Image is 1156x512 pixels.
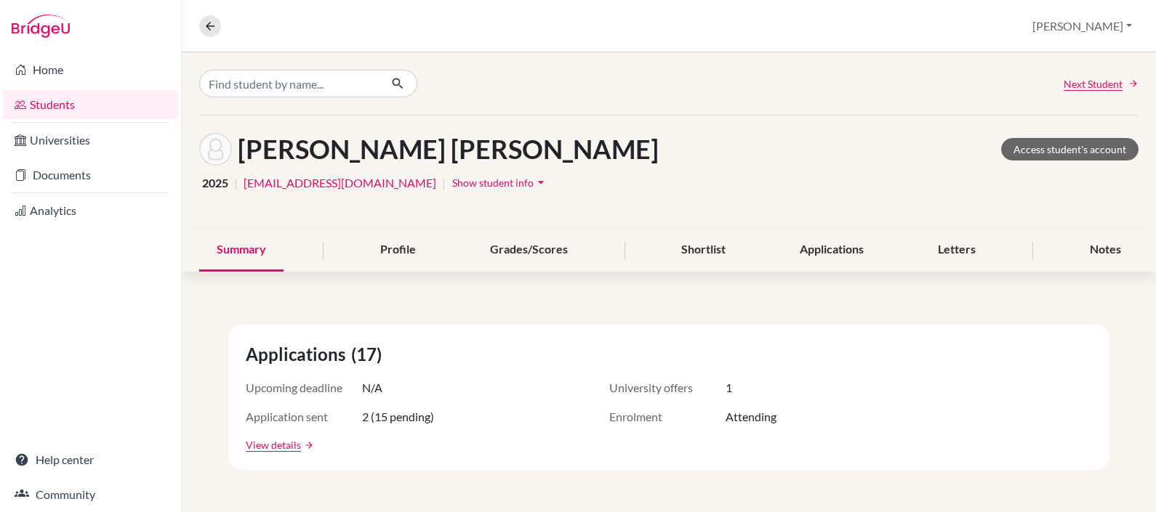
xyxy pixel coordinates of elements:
span: Enrolment [609,408,726,426]
span: Applications [246,341,351,367]
div: Applications [782,229,881,272]
span: Attending [726,408,776,426]
a: Analytics [3,196,178,225]
a: Next Student [1064,76,1139,92]
div: Grades/Scores [473,229,585,272]
a: Home [3,55,178,84]
span: | [234,174,238,192]
img: Bridge-U [12,15,70,38]
div: Shortlist [664,229,743,272]
a: Community [3,480,178,509]
img: EMILIA ANKER BAUTISTA's avatar [199,133,232,166]
button: [PERSON_NAME] [1026,12,1139,40]
span: Application sent [246,408,362,426]
a: Help center [3,445,178,474]
a: Access student's account [1001,138,1139,160]
span: 2 (15 pending) [362,408,434,426]
span: Upcoming deadline [246,379,362,397]
span: 1 [726,379,732,397]
span: (17) [351,341,388,367]
div: Notes [1072,229,1139,272]
span: Show student info [452,176,534,189]
h1: [PERSON_NAME] [PERSON_NAME] [238,134,659,165]
span: 2025 [202,174,228,192]
a: Students [3,90,178,119]
a: View details [246,437,301,452]
span: N/A [362,379,382,397]
a: Universities [3,126,178,155]
div: Letters [920,229,993,272]
span: University offers [609,379,726,397]
span: | [442,174,446,192]
a: Documents [3,160,178,190]
div: Profile [363,229,433,272]
input: Find student by name... [199,70,380,97]
a: arrow_forward [301,440,314,450]
button: Show student infoarrow_drop_down [451,171,549,194]
i: arrow_drop_down [534,175,548,190]
span: Next Student [1064,76,1123,92]
a: [EMAIL_ADDRESS][DOMAIN_NAME] [244,174,436,192]
div: Summary [199,229,284,272]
